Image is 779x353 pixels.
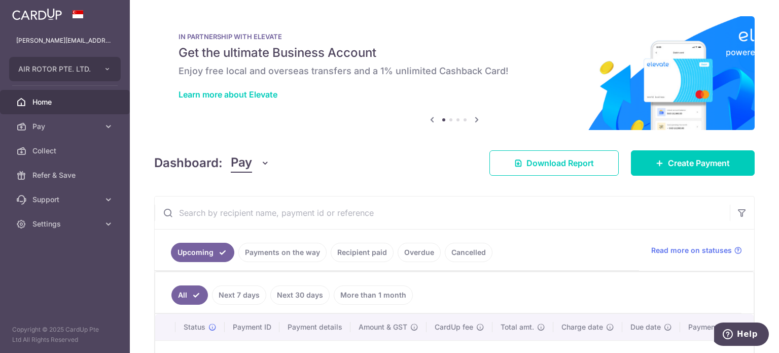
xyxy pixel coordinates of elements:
[398,243,441,262] a: Overdue
[631,150,755,176] a: Create Payment
[270,285,330,305] a: Next 30 days
[331,243,394,262] a: Recipient paid
[32,97,99,107] span: Home
[32,219,99,229] span: Settings
[680,314,757,340] th: Payment method
[225,314,279,340] th: Payment ID
[334,285,413,305] a: More than 1 month
[561,322,603,332] span: Charge date
[32,170,99,180] span: Refer & Save
[501,322,534,332] span: Total amt.
[184,322,205,332] span: Status
[16,36,114,46] p: [PERSON_NAME][EMAIL_ADDRESS][PERSON_NAME][DOMAIN_NAME]
[179,65,730,77] h6: Enjoy free local and overseas transfers and a 1% unlimited Cashback Card!
[179,89,277,100] a: Learn more about Elevate
[32,146,99,156] span: Collect
[279,314,350,340] th: Payment details
[489,150,619,176] a: Download Report
[32,121,99,132] span: Pay
[155,197,730,229] input: Search by recipient name, payment id or reference
[171,243,234,262] a: Upcoming
[154,154,223,172] h4: Dashboard:
[32,195,99,205] span: Support
[154,16,755,130] img: Renovation banner
[714,323,769,348] iframe: Opens a widget where you can find more information
[9,57,121,81] button: AIR ROTOR PTE. LTD.
[238,243,327,262] a: Payments on the way
[171,285,208,305] a: All
[630,322,661,332] span: Due date
[12,8,62,20] img: CardUp
[212,285,266,305] a: Next 7 days
[526,157,594,169] span: Download Report
[668,157,730,169] span: Create Payment
[445,243,492,262] a: Cancelled
[179,33,730,41] p: IN PARTNERSHIP WITH ELEVATE
[651,245,742,255] a: Read more on statuses
[179,45,730,61] h5: Get the ultimate Business Account
[231,153,270,173] button: Pay
[231,153,252,173] span: Pay
[651,245,732,255] span: Read more on statuses
[359,322,407,332] span: Amount & GST
[18,64,93,74] span: AIR ROTOR PTE. LTD.
[435,322,473,332] span: CardUp fee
